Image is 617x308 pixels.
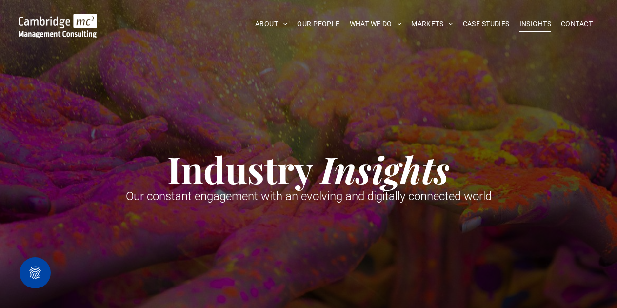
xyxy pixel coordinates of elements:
[292,17,344,32] a: OUR PEOPLE
[458,17,515,32] a: CASE STUDIES
[19,15,97,25] a: Your Business Transformed | Cambridge Management Consulting
[320,144,334,193] strong: I
[345,17,407,32] a: WHAT WE DO
[19,14,97,38] img: Go to Homepage
[250,17,293,32] a: ABOUT
[167,144,312,193] strong: Industry
[556,17,597,32] a: CONTACT
[406,17,458,32] a: MARKETS
[334,144,450,193] strong: nsights
[126,189,492,203] span: Our constant engagement with an evolving and digitally connected world
[515,17,556,32] a: INSIGHTS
